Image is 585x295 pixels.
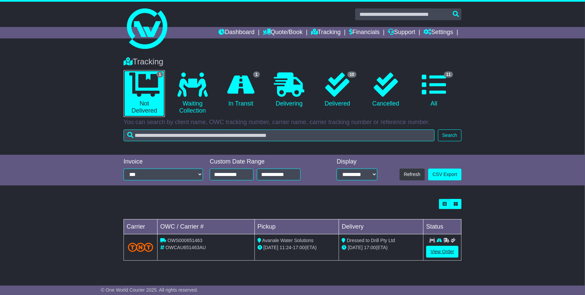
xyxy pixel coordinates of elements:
[124,158,203,166] div: Invoice
[157,71,164,78] span: 1
[124,70,165,117] a: 1 Not Delivered
[293,245,305,250] span: 17:00
[263,27,303,38] a: Quote/Book
[268,70,310,110] a: Delivering
[120,57,465,67] div: Tracking
[317,70,358,110] a: 10 Delivered
[438,129,461,141] button: Search
[423,219,461,234] td: Status
[444,71,453,78] span: 11
[349,27,380,38] a: Financials
[210,158,318,166] div: Custom Date Range
[172,70,213,117] a: Waiting Collection
[423,27,453,38] a: Settings
[413,70,455,110] a: 11 All
[311,27,341,38] a: Tracking
[253,71,260,78] span: 1
[218,27,254,38] a: Dashboard
[426,246,458,258] a: View Order
[128,243,153,252] img: TNT_Domestic.png
[101,287,198,293] span: © One World Courier 2025. All rights reserved.
[364,245,376,250] span: 17:00
[428,169,461,180] a: CSV Export
[168,238,203,243] span: OWS000651463
[337,158,377,166] div: Display
[280,245,291,250] span: 11:24
[262,238,314,243] span: Avanale Water Solutions
[124,219,158,234] td: Carrier
[348,245,363,250] span: [DATE]
[254,219,339,234] td: Pickup
[339,219,423,234] td: Delivery
[347,238,395,243] span: Dressed to Drill Pty Ltd
[124,119,461,126] p: You can search by client name, OWC tracking number, carrier name, carrier tracking number or refe...
[400,169,425,180] button: Refresh
[264,245,278,250] span: [DATE]
[220,70,262,110] a: 1 In Transit
[158,219,255,234] td: OWC / Carrier #
[166,245,206,250] span: OWCAU651463AU
[347,71,356,78] span: 10
[342,244,420,251] div: (ETA)
[365,70,406,110] a: Cancelled
[388,27,415,38] a: Support
[257,244,336,251] div: - (ETA)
